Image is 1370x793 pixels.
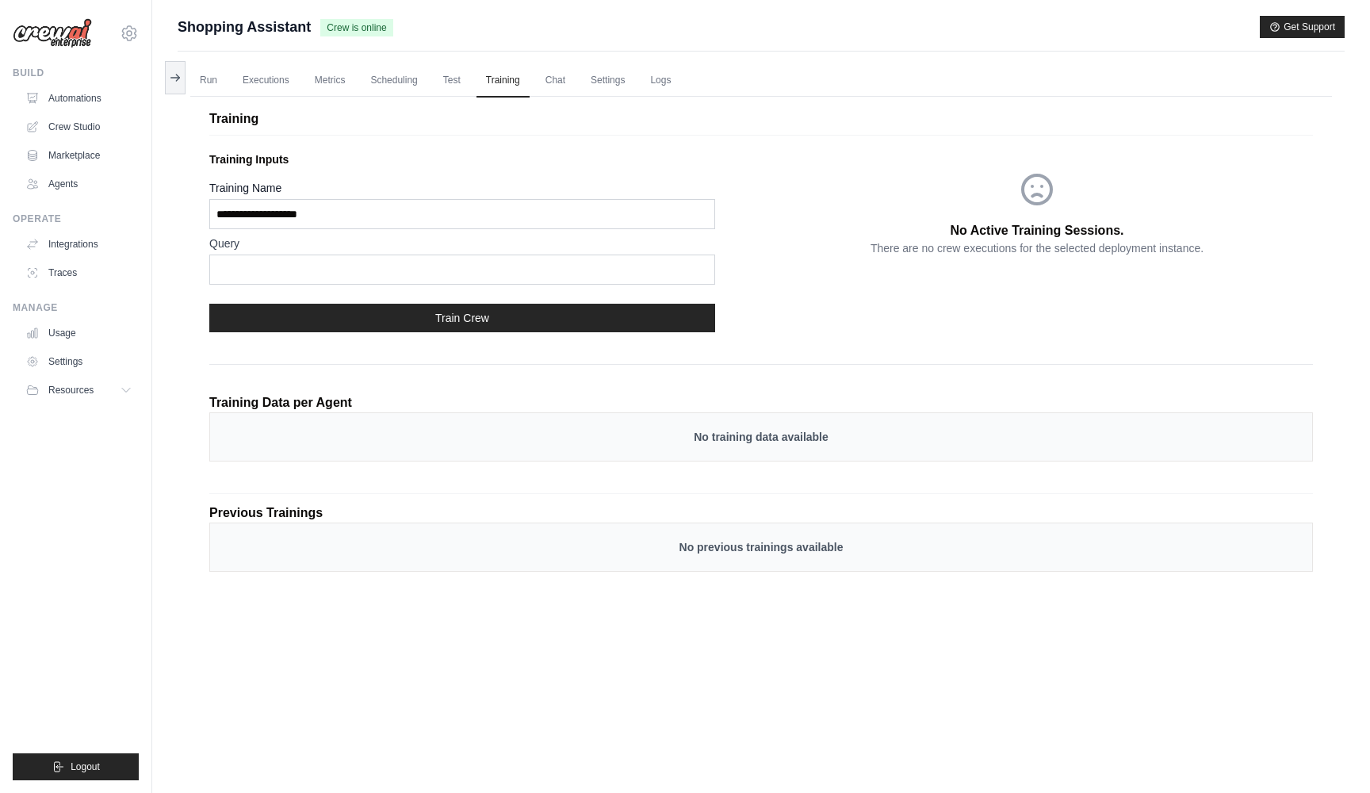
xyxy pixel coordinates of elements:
[320,19,392,36] span: Crew is online
[226,539,1296,555] p: No previous trainings available
[209,393,352,412] p: Training Data per Agent
[13,753,139,780] button: Logout
[226,429,1296,445] p: No training data available
[19,114,139,140] a: Crew Studio
[19,143,139,168] a: Marketplace
[641,64,680,98] a: Logs
[13,18,92,48] img: Logo
[209,504,1313,523] p: Previous Trainings
[19,171,139,197] a: Agents
[871,240,1204,256] p: There are no crew executions for the selected deployment instance.
[476,64,530,98] a: Training
[13,213,139,225] div: Operate
[209,180,715,196] label: Training Name
[71,760,100,773] span: Logout
[233,64,299,98] a: Executions
[178,16,311,38] span: Shopping Assistant
[19,232,139,257] a: Integrations
[13,301,139,314] div: Manage
[19,377,139,403] button: Resources
[209,109,1313,128] p: Training
[1260,16,1345,38] button: Get Support
[19,260,139,285] a: Traces
[19,86,139,111] a: Automations
[19,349,139,374] a: Settings
[13,67,139,79] div: Build
[536,64,575,98] a: Chat
[190,64,227,98] a: Run
[434,64,470,98] a: Test
[209,236,715,251] label: Query
[581,64,634,98] a: Settings
[305,64,355,98] a: Metrics
[361,64,427,98] a: Scheduling
[19,320,139,346] a: Usage
[48,384,94,396] span: Resources
[209,304,715,332] button: Train Crew
[209,151,761,167] p: Training Inputs
[950,221,1123,240] p: No Active Training Sessions.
